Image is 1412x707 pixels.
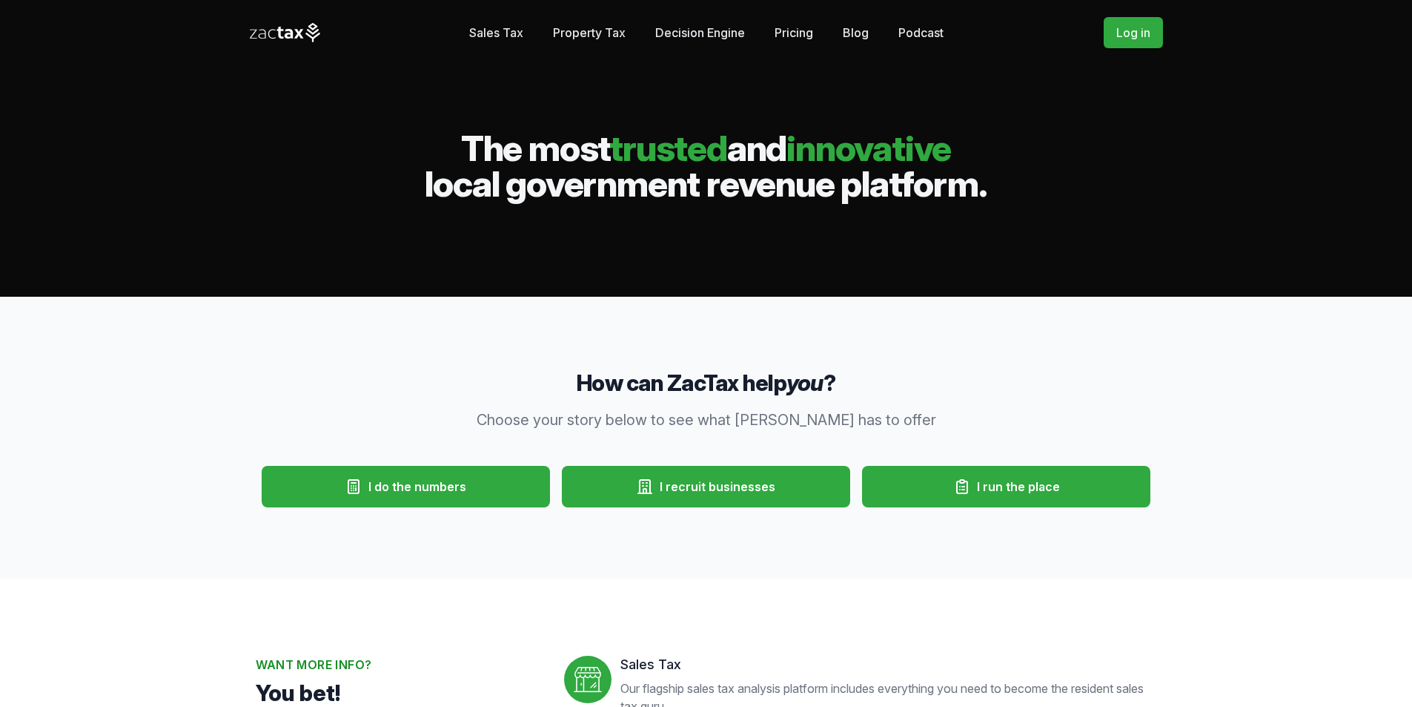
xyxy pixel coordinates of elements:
span: I run the place [977,478,1060,496]
span: I recruit businesses [660,478,775,496]
p: Choose your story below to see what [PERSON_NAME] has to offer [422,410,991,430]
dt: Sales Tax [620,656,1157,674]
a: Property Tax [553,18,626,47]
a: Blog [843,18,869,47]
p: You bet! [256,680,540,706]
span: I do the numbers [368,478,466,496]
span: innovative [786,126,951,170]
h2: The most and local government revenue platform. [250,131,1163,202]
em: you [786,369,823,396]
a: Sales Tax [469,18,523,47]
span: trusted [609,126,727,170]
a: Log in [1104,17,1163,48]
a: Podcast [898,18,944,47]
button: I recruit businesses [562,466,850,507]
a: Decision Engine [655,18,745,47]
h2: Want more info? [256,656,540,674]
a: Pricing [775,18,813,47]
h3: How can ZacTax help ? [256,368,1157,398]
button: I run the place [862,466,1150,507]
button: I do the numbers [262,466,550,507]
